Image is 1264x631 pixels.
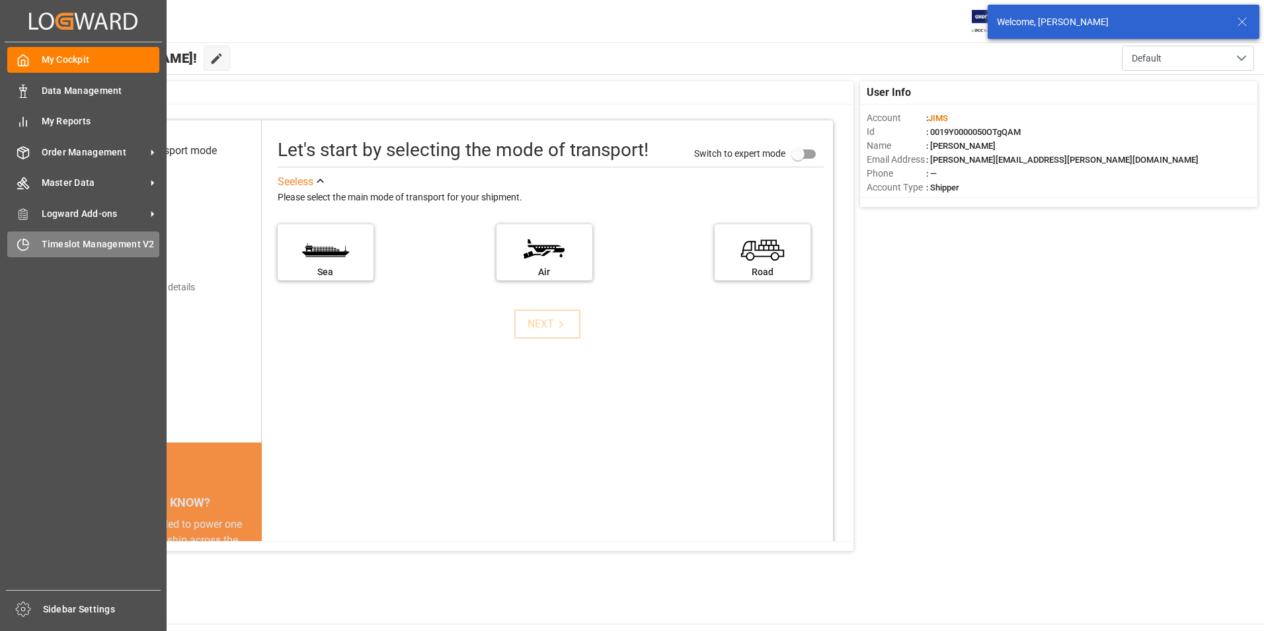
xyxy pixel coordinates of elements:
span: Sidebar Settings [43,603,161,616]
span: Name [867,139,926,153]
span: My Reports [42,114,160,128]
span: Id [867,125,926,139]
span: : [PERSON_NAME] [926,141,996,151]
span: Logward Add-ons [42,207,146,221]
span: Switch to expert mode [694,147,785,158]
span: : Shipper [926,183,959,192]
span: : 0019Y0000050OTgQAM [926,127,1021,137]
div: Let's start by selecting the mode of transport! [278,136,649,164]
span: Email Address [867,153,926,167]
img: Exertis%20JAM%20-%20Email%20Logo.jpg_1722504956.jpg [972,10,1017,33]
span: Default [1132,52,1162,65]
button: next slide / item [243,517,262,628]
span: : [PERSON_NAME][EMAIL_ADDRESS][PERSON_NAME][DOMAIN_NAME] [926,155,1199,165]
span: Data Management [42,84,160,98]
span: Timeslot Management V2 [42,237,160,251]
span: Account [867,111,926,125]
span: Order Management [42,146,146,159]
div: Add shipping details [112,280,195,294]
div: Road [721,265,804,279]
div: Air [503,265,586,279]
span: Account Type [867,181,926,194]
div: See less [278,174,313,190]
a: My Cockpit [7,47,159,73]
span: Master Data [42,176,146,190]
a: Timeslot Management V2 [7,231,159,257]
div: NEXT [528,316,568,332]
div: Please select the main mode of transport for your shipment. [278,190,824,206]
span: Hello [PERSON_NAME]! [55,46,197,71]
button: open menu [1122,46,1254,71]
span: JIMS [928,113,948,123]
span: User Info [867,85,911,101]
div: Welcome, [PERSON_NAME] [997,15,1224,29]
span: : [926,113,948,123]
span: : — [926,169,937,179]
button: NEXT [514,310,580,339]
a: Data Management [7,77,159,103]
div: Sea [284,265,367,279]
span: My Cockpit [42,53,160,67]
span: Phone [867,167,926,181]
